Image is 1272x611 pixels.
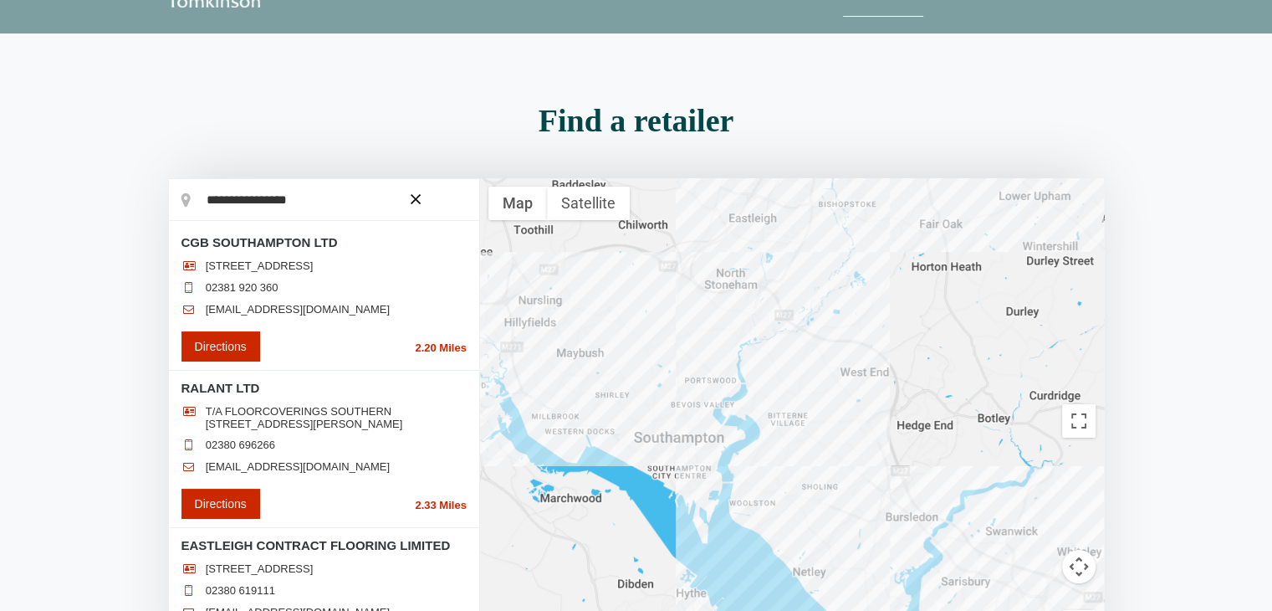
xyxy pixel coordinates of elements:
a: 02380 619111 [206,584,275,598]
a: 02380 696266 [206,439,275,452]
a: Directions [181,489,260,519]
a: 02381 920 360 [206,281,278,295]
h3: CGB SOUTHAMPTON LTD [181,234,467,251]
span: 2.20 Miles [415,341,466,355]
a: Directions [181,331,260,362]
h3: RALANT LTD [181,379,467,397]
span: T/A FLOORCOVERINGS SOUTHERN [STREET_ADDRESS][PERSON_NAME] [206,405,467,430]
span: [STREET_ADDRESS] [206,259,314,273]
h3: EASTLEIGH CONTRACT FLOORING LIMITED [181,537,467,554]
span: 2.33 Miles [415,499,466,512]
button: Toggle fullscreen view [1062,404,1096,438]
a: [EMAIL_ADDRESS][DOMAIN_NAME] [206,303,390,316]
button: Map camera controls [1062,550,1096,583]
button: Show satellite imagery [547,187,630,220]
a: [EMAIL_ADDRESS][DOMAIN_NAME] [206,460,390,474]
div: Your Current Location [885,334,905,354]
button: Show street map [488,187,547,220]
h2: Find a retailer [168,105,1105,136]
span: [STREET_ADDRESS] [206,562,314,576]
